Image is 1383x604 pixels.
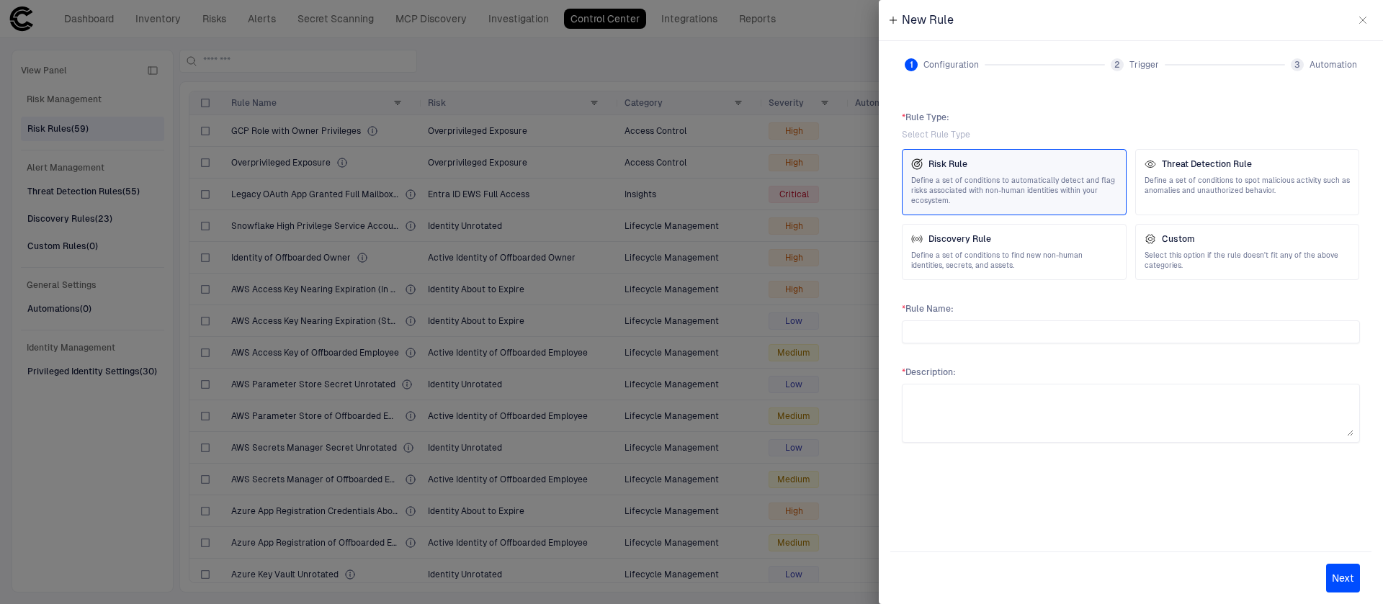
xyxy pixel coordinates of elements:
span: Automation [1310,59,1357,71]
span: Rule Name : [902,303,1360,315]
span: New Rule [902,13,954,27]
span: Trigger [1129,59,1159,71]
span: 2 [1114,59,1120,71]
span: Define a set of conditions to find new non-human identities, secrets, and assets. [911,251,1117,271]
span: Select this option if the rule doesn't fit any of the above categories. [1145,251,1351,271]
span: Threat Detection Rule [1162,158,1252,170]
span: Define a set of conditions to spot malicious activity such as anomalies and unauthorized behavior. [1145,176,1351,196]
span: Discovery Rule [928,233,991,245]
span: Define a set of conditions to automatically detect and flag risks associated with non-human ident... [911,176,1117,206]
span: 1 [910,59,913,71]
span: Risk Rule [928,158,967,170]
span: Custom [1162,233,1195,245]
span: Description : [902,366,1360,378]
span: Rule Type : [902,112,1360,123]
button: Next [1326,564,1360,592]
span: Configuration [923,59,979,71]
span: 3 [1294,59,1300,71]
span: Select Rule Type [902,129,1360,140]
